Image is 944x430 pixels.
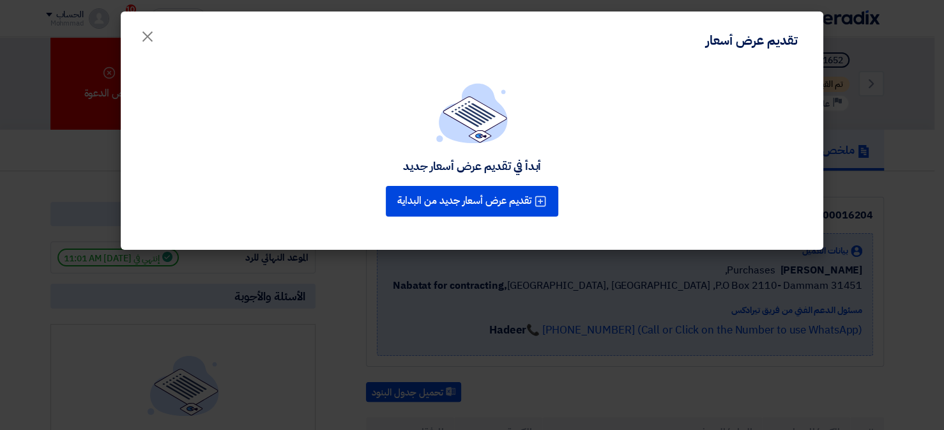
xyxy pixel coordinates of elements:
button: Close [130,20,165,46]
span: × [140,17,155,55]
img: empty_state_list.svg [436,83,508,143]
button: تقديم عرض أسعار جديد من البداية [386,186,558,217]
div: أبدأ في تقديم عرض أسعار جديد [403,158,541,173]
div: تقديم عرض أسعار [706,31,798,50]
